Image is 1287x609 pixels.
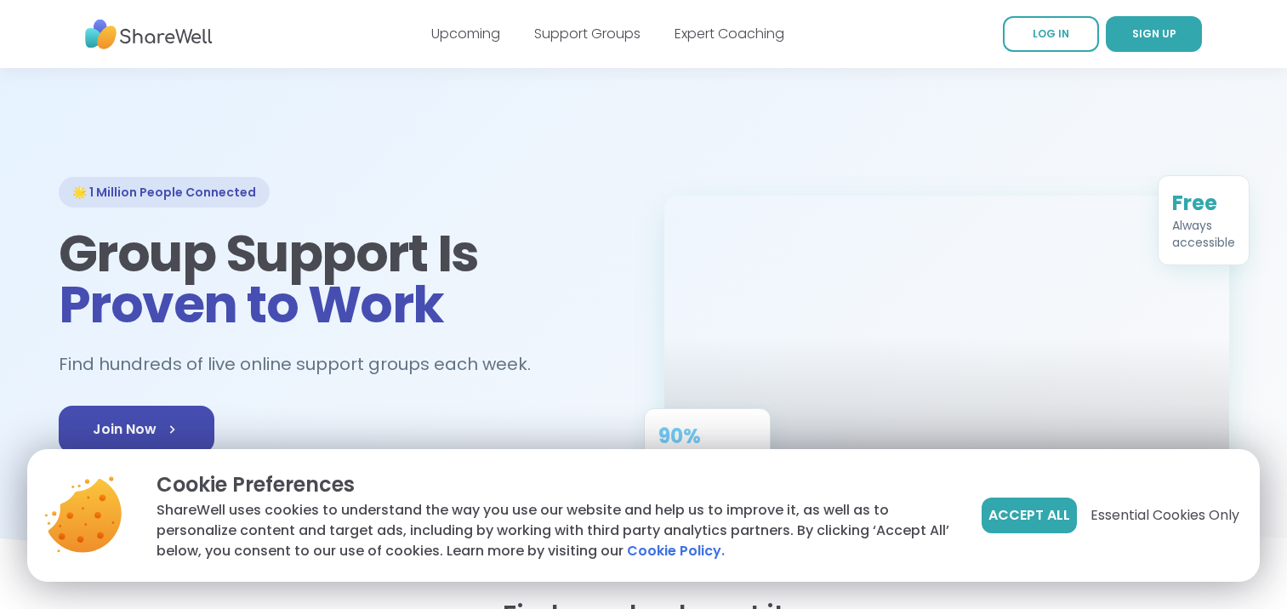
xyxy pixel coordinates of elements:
[59,350,549,378] h2: Find hundreds of live online support groups each week.
[1172,217,1235,251] div: Always accessible
[59,228,624,330] h1: Group Support Is
[59,177,270,208] div: 🌟 1 Million People Connected
[1003,16,1099,52] a: LOG IN
[658,423,756,450] div: 90%
[1033,26,1069,41] span: LOG IN
[431,24,500,43] a: Upcoming
[1106,16,1202,52] a: SIGN UP
[988,505,1070,526] span: Accept All
[157,470,954,500] p: Cookie Preferences
[1172,190,1235,217] div: Free
[93,419,180,440] span: Join Now
[982,498,1077,533] button: Accept All
[59,406,214,453] a: Join Now
[534,24,641,43] a: Support Groups
[85,11,213,58] img: ShareWell Nav Logo
[1132,26,1176,41] span: SIGN UP
[627,541,725,561] a: Cookie Policy.
[157,500,954,561] p: ShareWell uses cookies to understand the way you use our website and help us to improve it, as we...
[1091,505,1239,526] span: Essential Cookies Only
[59,269,444,340] span: Proven to Work
[675,24,784,43] a: Expert Coaching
